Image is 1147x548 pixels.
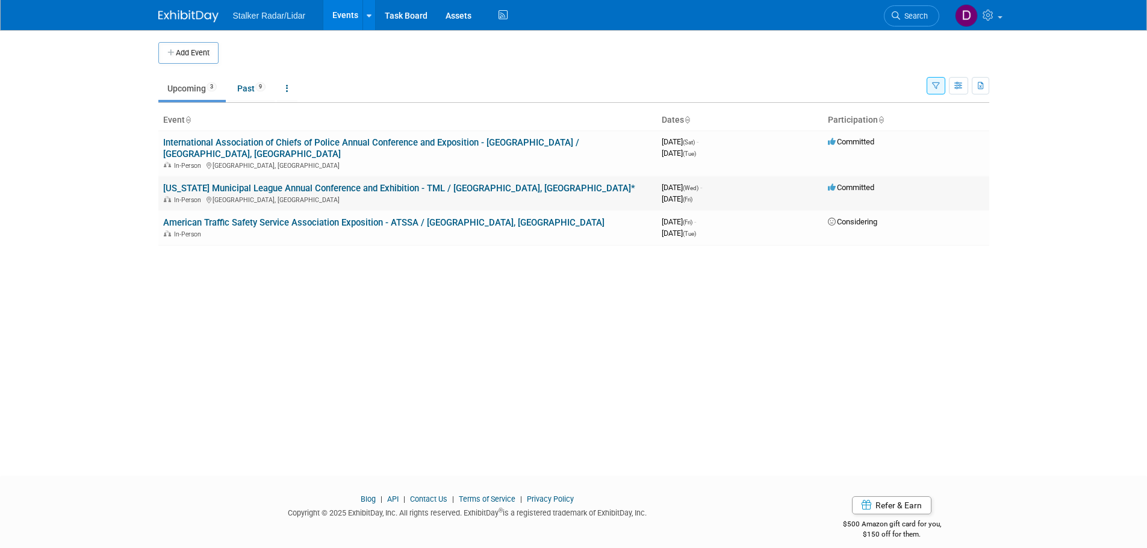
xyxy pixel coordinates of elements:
[795,511,989,539] div: $500 Amazon gift card for you,
[400,494,408,503] span: |
[163,137,579,159] a: International Association of Chiefs of Police Annual Conference and Exposition - [GEOGRAPHIC_DATA...
[164,230,171,236] img: In-Person Event
[228,77,275,100] a: Past9
[158,77,226,100] a: Upcoming3
[163,160,652,170] div: [GEOGRAPHIC_DATA], [GEOGRAPHIC_DATA]
[662,183,702,192] span: [DATE]
[683,185,698,191] span: (Wed)
[828,137,874,146] span: Committed
[255,82,266,91] span: 9
[657,110,823,131] th: Dates
[684,115,690,125] a: Sort by Start Date
[700,183,702,192] span: -
[878,115,884,125] a: Sort by Participation Type
[163,217,605,228] a: American Traffic Safety Service Association Exposition - ATSSA / [GEOGRAPHIC_DATA], [GEOGRAPHIC_D...
[662,149,696,158] span: [DATE]
[207,82,217,91] span: 3
[852,496,931,514] a: Refer & Earn
[459,494,515,503] a: Terms of Service
[662,229,696,238] span: [DATE]
[163,183,635,194] a: [US_STATE] Municipal League Annual Conference and Exhibition - TML / [GEOGRAPHIC_DATA], [GEOGRAPH...
[884,5,939,26] a: Search
[174,230,205,238] span: In-Person
[499,507,503,514] sup: ®
[158,10,219,22] img: ExhibitDay
[694,217,696,226] span: -
[185,115,191,125] a: Sort by Event Name
[174,196,205,204] span: In-Person
[662,194,692,203] span: [DATE]
[158,42,219,64] button: Add Event
[163,194,652,204] div: [GEOGRAPHIC_DATA], [GEOGRAPHIC_DATA]
[795,529,989,540] div: $150 off for them.
[683,219,692,226] span: (Fri)
[527,494,574,503] a: Privacy Policy
[164,196,171,202] img: In-Person Event
[828,217,877,226] span: Considering
[683,150,696,157] span: (Tue)
[449,494,457,503] span: |
[697,137,698,146] span: -
[683,196,692,203] span: (Fri)
[410,494,447,503] a: Contact Us
[158,110,657,131] th: Event
[378,494,385,503] span: |
[828,183,874,192] span: Committed
[900,11,928,20] span: Search
[174,162,205,170] span: In-Person
[823,110,989,131] th: Participation
[955,4,978,27] img: Don Horen
[361,494,376,503] a: Blog
[683,139,695,146] span: (Sat)
[517,494,525,503] span: |
[233,11,306,20] span: Stalker Radar/Lidar
[164,162,171,168] img: In-Person Event
[158,505,777,519] div: Copyright © 2025 ExhibitDay, Inc. All rights reserved. ExhibitDay is a registered trademark of Ex...
[662,217,696,226] span: [DATE]
[683,230,696,237] span: (Tue)
[387,494,399,503] a: API
[662,137,698,146] span: [DATE]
